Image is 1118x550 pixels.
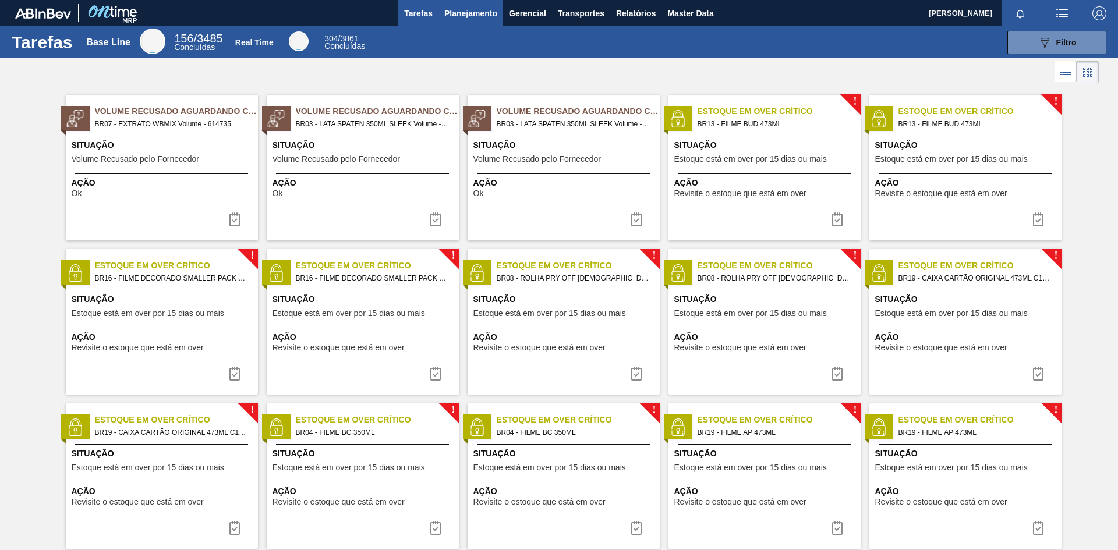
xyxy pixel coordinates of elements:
button: icon-task complete [1024,362,1052,385]
div: Completar tarefa: 30403778 [622,516,650,540]
button: Notificações [1002,5,1039,22]
span: Revisite o estoque que está em over [273,343,405,352]
span: Ação [875,331,1059,343]
span: Estoque em Over Crítico [497,414,660,426]
span: Revisite o estoque que está em over [674,189,806,198]
div: Base Line [140,29,165,54]
span: ! [451,251,455,260]
img: userActions [1055,6,1069,20]
span: Volume Recusado pelo Fornecedor [473,155,601,164]
span: ! [1054,251,1057,260]
span: BR13 - FILME BUD 473ML [898,118,1052,130]
img: status [66,110,84,127]
span: ! [1054,406,1057,414]
span: Transportes [558,6,604,20]
span: BR19 - CAIXA CARTÃO ORIGINAL 473ML C12 SLEEK [95,426,249,439]
img: icon-task complete [830,367,844,381]
img: status [468,264,486,282]
div: Completar tarefa: 30403777 [1024,362,1052,385]
img: status [267,264,285,282]
img: icon-task complete [1031,367,1045,381]
span: Situação [674,139,858,151]
div: Completar tarefa: 30403778 [422,516,450,540]
img: icon-task complete [228,521,242,535]
span: BR04 - FILME BC 350ML [497,426,650,439]
span: Situação [473,139,657,151]
img: icon-task-complete [429,212,443,226]
span: Estoque está em over por 15 dias ou mais [473,309,626,318]
span: Estoque está em over por 15 dias ou mais [875,155,1028,164]
img: icon-task complete [1031,521,1045,535]
span: Situação [473,293,657,306]
img: icon-task complete [228,367,242,381]
span: Revisite o estoque que está em over [674,343,806,352]
span: Ação [875,177,1059,189]
span: ! [451,406,455,414]
div: Completar tarefa: 30403779 [1024,516,1052,540]
div: Completar tarefa: 30403777 [221,516,249,540]
span: Estoque está em over por 15 dias ou mais [273,309,425,318]
span: BR03 - LATA SPATEN 350ML SLEEK Volume - 629876 [296,118,450,130]
span: Ação [674,331,858,343]
span: Situação [875,293,1059,306]
div: Completar tarefa: 30406203 [422,208,450,231]
button: icon-task-complete [221,208,249,231]
span: Estoque está em over por 15 dias ou mais [72,309,224,318]
button: icon-task-complete [622,208,650,231]
span: Ação [473,177,657,189]
span: Ação [674,485,858,498]
div: Real Time [235,38,274,47]
span: ! [1054,97,1057,106]
span: Revisite o estoque que está em over [273,498,405,506]
span: BR19 - CAIXA CARTÃO ORIGINAL 473ML C12 SLEEK [898,272,1052,285]
div: Real Time [289,31,309,51]
img: Logout [1092,6,1106,20]
span: Ação [473,485,657,498]
span: ! [652,406,656,414]
span: Revisite o estoque que está em over [674,498,806,506]
div: Visão em Lista [1055,61,1077,83]
span: Revisite o estoque que está em over [875,189,1007,198]
img: status [267,110,285,127]
span: ! [652,251,656,260]
div: Completar tarefa: 30406204 [622,208,650,231]
span: Estoque em Over Crítico [497,260,660,272]
span: ! [853,97,857,106]
span: ! [853,251,857,260]
h1: Tarefas [12,36,73,49]
span: Revisite o estoque que está em over [72,498,204,506]
span: Estoque está em over por 15 dias ou mais [473,463,626,472]
img: status [870,264,887,282]
span: BR03 - LATA SPATEN 350ML SLEEK Volume - 629878 [497,118,650,130]
span: Estoque em Over Crítico [698,260,861,272]
span: ! [250,251,254,260]
div: Base Line [174,34,222,51]
img: status [468,418,486,436]
button: icon-task complete [1024,208,1052,231]
span: Volume Recusado Aguardando Ciência [497,105,660,118]
span: Ação [273,177,456,189]
span: Situação [273,293,456,306]
span: Volume Recusado pelo Fornecedor [72,155,199,164]
img: icon-task complete [830,521,844,535]
span: Ok [273,189,283,198]
span: / 3485 [174,32,222,45]
img: status [267,418,285,436]
button: icon-task complete [823,208,851,231]
span: Revisite o estoque que está em over [473,498,606,506]
div: Base Line [86,37,130,48]
button: icon-task complete [823,516,851,540]
span: BR08 - ROLHA PRY OFF BRAHMA 300ML [497,272,650,285]
span: Ação [875,485,1059,498]
span: Situação [674,293,858,306]
button: icon-task complete [422,516,450,540]
div: Completar tarefa: 30403779 [823,516,851,540]
span: Concluídas [174,42,215,52]
span: Estoque em Over Crítico [898,414,1062,426]
div: Visão em Cards [1077,61,1099,83]
span: Estoque está em over por 15 dias ou mais [273,463,425,472]
div: Real Time [324,35,365,50]
span: Gerencial [509,6,546,20]
img: status [669,264,687,282]
span: BR16 - FILME DECORADO SMALLER PACK 269ML [95,272,249,285]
